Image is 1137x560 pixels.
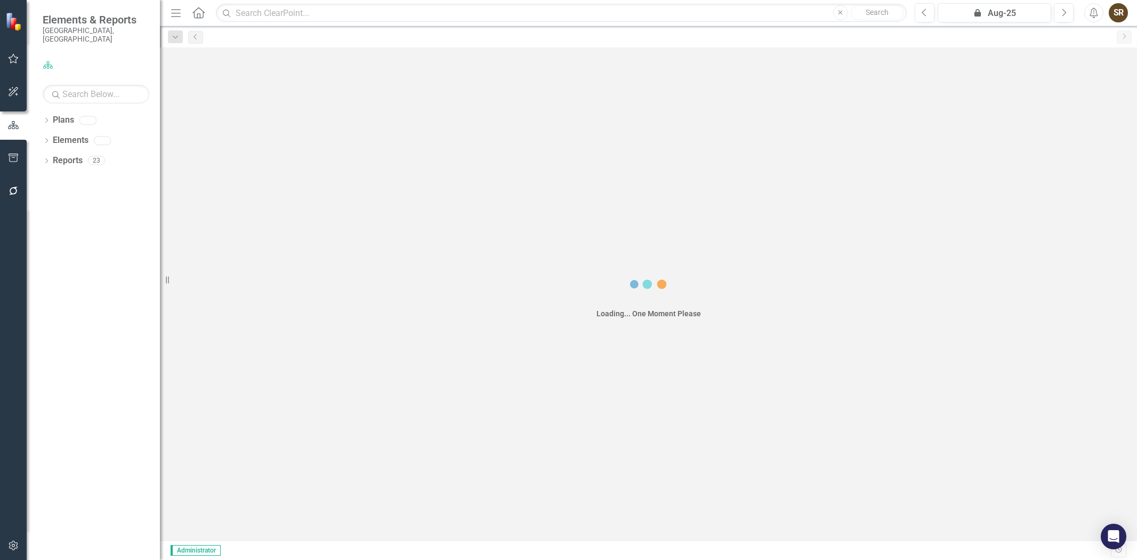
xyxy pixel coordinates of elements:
[53,134,88,147] a: Elements
[171,545,221,556] span: Administrator
[216,4,907,22] input: Search ClearPoint...
[941,7,1047,20] div: Aug-25
[1109,3,1128,22] button: SR
[43,26,149,44] small: [GEOGRAPHIC_DATA], [GEOGRAPHIC_DATA]
[43,13,149,26] span: Elements & Reports
[851,5,904,20] button: Search
[938,3,1051,22] button: Aug-25
[5,12,24,31] img: ClearPoint Strategy
[53,155,83,167] a: Reports
[53,114,74,126] a: Plans
[43,85,149,103] input: Search Below...
[1101,524,1126,549] div: Open Intercom Messenger
[88,156,105,165] div: 23
[866,8,889,17] span: Search
[596,308,701,319] div: Loading... One Moment Please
